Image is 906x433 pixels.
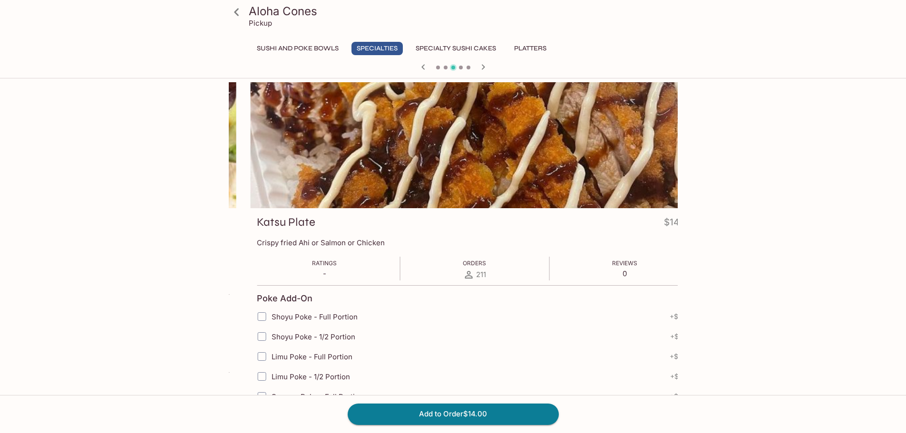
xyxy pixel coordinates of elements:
[351,42,403,55] button: Specialties
[670,353,692,360] span: + $9.95
[272,372,350,381] span: Limu Poke - 1/2 Portion
[312,260,337,267] span: Ratings
[348,404,559,424] button: Add to Order$14.00
[252,42,344,55] button: Sushi and Poke Bowls
[476,270,486,279] span: 211
[670,333,692,340] span: + $5.95
[463,260,486,267] span: Orders
[272,352,352,361] span: Limu Poke - Full Portion
[312,269,337,278] p: -
[664,215,692,233] h4: $14.00
[670,393,692,400] span: + $9.95
[249,4,674,19] h3: Aloha Cones
[249,19,272,28] p: Pickup
[612,269,637,278] p: 0
[257,238,692,247] p: Crispy fried Ahi or Salmon or Chicken
[257,215,315,230] h3: Katsu Plate
[670,313,692,320] span: + $9.95
[250,82,699,208] div: Katsu Plate
[272,392,363,401] span: Sesame Poke - Full Portion
[670,373,692,380] span: + $5.95
[410,42,501,55] button: Specialty Sushi Cakes
[272,332,355,341] span: Shoyu Poke - 1/2 Portion
[272,312,358,321] span: Shoyu Poke - Full Portion
[201,215,229,233] h4: $10.50
[201,305,229,316] span: REQUIRED
[509,42,552,55] button: Platters
[257,293,312,304] h4: Poke Add-On
[612,260,637,267] span: Reviews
